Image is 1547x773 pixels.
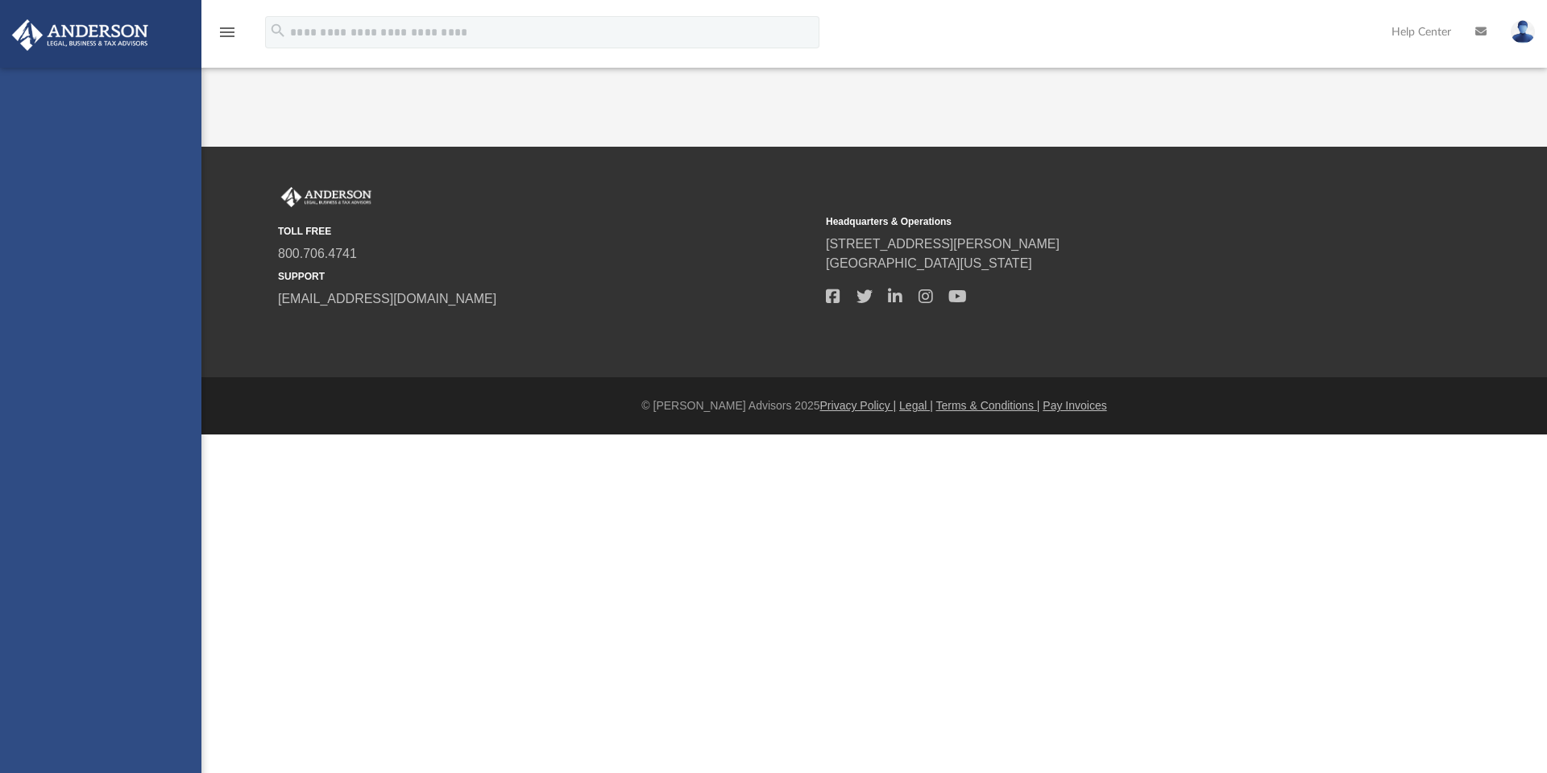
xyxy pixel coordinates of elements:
a: Privacy Policy | [820,399,897,412]
a: Legal | [899,399,933,412]
a: menu [218,31,237,42]
img: Anderson Advisors Platinum Portal [7,19,153,51]
a: [GEOGRAPHIC_DATA][US_STATE] [826,256,1032,270]
a: 800.706.4741 [278,247,357,260]
small: Headquarters & Operations [826,214,1362,229]
a: Pay Invoices [1043,399,1106,412]
a: Terms & Conditions | [936,399,1040,412]
img: Anderson Advisors Platinum Portal [278,187,375,208]
i: menu [218,23,237,42]
small: TOLL FREE [278,224,815,239]
div: © [PERSON_NAME] Advisors 2025 [201,397,1547,414]
img: User Pic [1511,20,1535,44]
a: [EMAIL_ADDRESS][DOMAIN_NAME] [278,292,496,305]
small: SUPPORT [278,269,815,284]
a: [STREET_ADDRESS][PERSON_NAME] [826,237,1060,251]
i: search [269,22,287,39]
